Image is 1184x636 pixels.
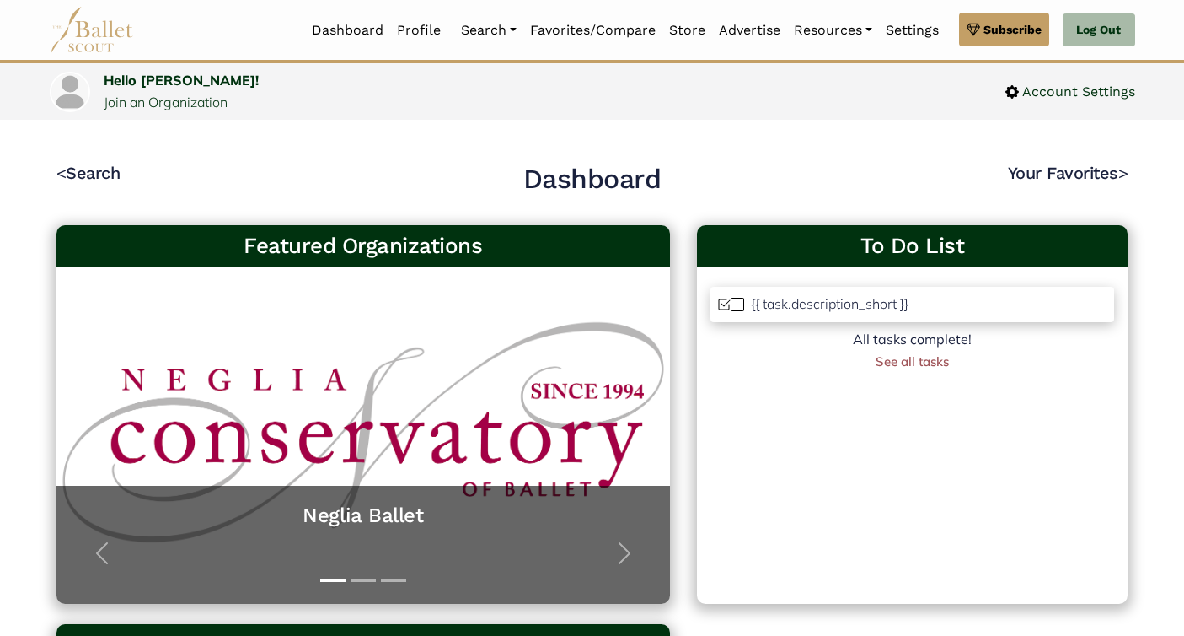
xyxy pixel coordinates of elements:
img: gem.svg [967,20,980,39]
button: Slide 3 [381,571,406,590]
code: < [56,162,67,183]
a: Search [454,13,523,48]
h2: Dashboard [523,162,662,197]
code: > [1118,162,1128,183]
a: Profile [390,13,447,48]
button: Slide 2 [351,571,376,590]
a: Favorites/Compare [523,13,662,48]
img: profile picture [51,73,88,110]
a: Store [662,13,712,48]
a: Your Favorites [1008,163,1128,183]
a: Advertise [712,13,787,48]
span: Account Settings [1019,81,1135,103]
a: Join an Organization [104,94,228,110]
a: See all tasks [876,353,949,369]
a: Dashboard [305,13,390,48]
a: Account Settings [1005,81,1135,103]
span: Subscribe [983,20,1042,39]
a: Log Out [1063,13,1134,47]
div: All tasks complete! [710,329,1114,351]
a: Settings [879,13,946,48]
a: Neglia Ballet [73,503,654,529]
a: <Search [56,163,121,183]
a: To Do List [710,232,1114,261]
a: Subscribe [959,13,1049,46]
p: {{ task.description_short }} [751,295,908,312]
button: Slide 1 [320,571,346,590]
a: Resources [787,13,879,48]
h3: Featured Organizations [70,232,657,261]
a: Hello [PERSON_NAME]! [104,72,259,89]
